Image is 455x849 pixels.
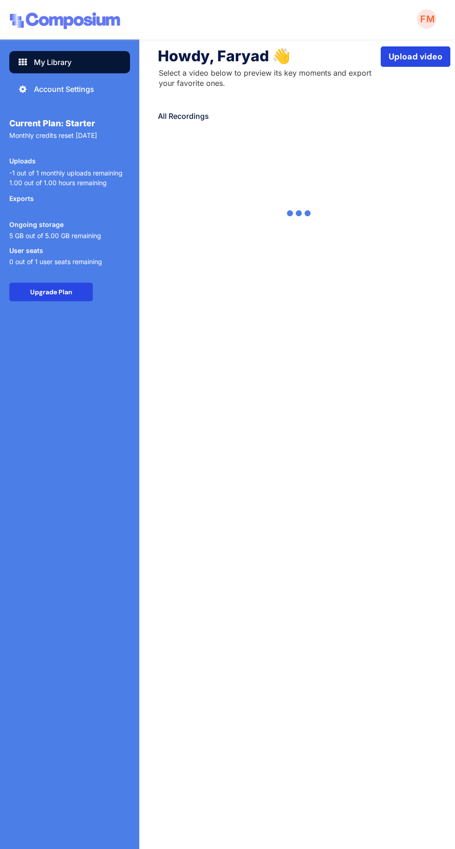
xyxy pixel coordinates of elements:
[381,46,450,67] button: Upload video
[9,168,123,188] div: -1 out of 1 monthly uploads remaining 1.00 out of 1.00 hours remaining
[34,57,71,68] div: My Library
[9,247,43,254] div: User seats
[416,14,437,24] div: F M
[9,283,93,301] button: Upgrade Plan
[9,9,121,33] img: Primary%20Logo%20%281%29.png
[9,232,101,240] div: 5 GB out of 5.00 GB remaining
[159,68,381,89] div: Select a video below to preview its key moments and export your favorite ones.
[9,195,34,202] div: Exports
[34,84,94,95] div: Account Settings
[158,46,381,68] h1: Howdy, Faryad 👋
[9,221,64,228] div: Ongoing storage
[158,110,441,122] div: All Recordings
[9,119,130,128] h1: Current Plan: Starter
[9,258,102,266] div: 0 out of 1 user seats remaining
[9,132,130,150] div: Monthly credits reset [DATE]
[9,157,36,164] div: Uploads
